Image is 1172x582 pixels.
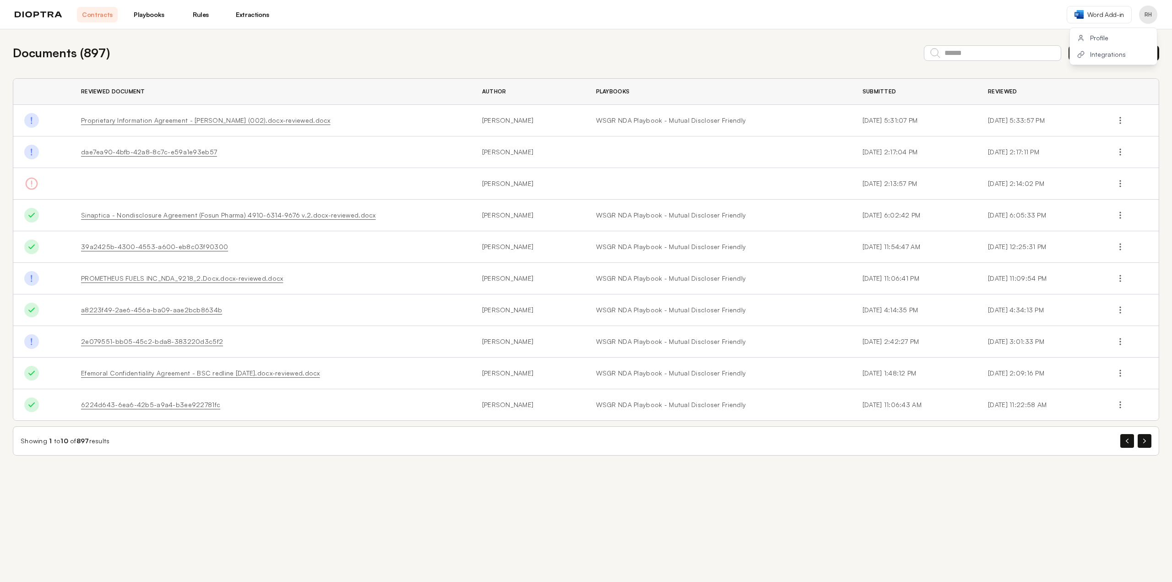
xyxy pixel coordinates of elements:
a: 39a2425b-4300-4553-a600-eb8c03f90300 [81,243,228,250]
th: Author [471,79,585,105]
td: [DATE] 2:17:04 PM [852,136,977,168]
a: WSGR NDA Playbook - Mutual Discloser Friendly [596,369,841,378]
a: Rules [180,7,221,22]
td: [DATE] 2:42:27 PM [852,326,977,358]
td: [PERSON_NAME] [471,294,585,326]
a: WSGR NDA Playbook - Mutual Discloser Friendly [596,242,841,251]
span: Word Add-in [1087,10,1124,19]
img: Done [24,366,39,381]
span: 897 [76,437,89,445]
td: [DATE] 11:06:41 PM [852,263,977,294]
td: [DATE] 11:06:43 AM [852,389,977,421]
a: Playbooks [129,7,169,22]
td: [PERSON_NAME] [471,263,585,294]
a: dae7ea90-4bfb-42a8-8c7c-e59a1e93eb57 [81,148,217,156]
span: 10 [60,437,68,445]
a: Sinaptica - Nondisclosure Agreement (Fosun Pharma) 4910-6314-9676 v.2.docx-reviewed.docx [81,211,376,219]
td: [PERSON_NAME] [471,326,585,358]
td: [DATE] 6:05:33 PM [977,200,1102,231]
td: [DATE] 5:31:07 PM [852,105,977,136]
td: [DATE] 2:09:16 PM [977,358,1102,389]
a: PROMETHEUS FUELS INC_NDA_9218_2.Docx.docx-reviewed.docx [81,274,283,282]
td: [DATE] 2:13:57 PM [852,168,977,200]
img: Done [24,303,39,317]
th: Reviewed Document [70,79,471,105]
h2: Documents ( 897 ) [13,44,110,62]
button: Integrations [1070,46,1157,63]
td: [DATE] 5:33:57 PM [977,105,1102,136]
a: a8223f49-2ae6-456a-ba09-aae2bcb8634b [81,306,222,314]
a: WSGR NDA Playbook - Mutual Discloser Friendly [596,211,841,220]
a: Proprietary Information Agreement - [PERSON_NAME] (002).docx-reviewed.docx [81,116,331,124]
a: WSGR NDA Playbook - Mutual Discloser Friendly [596,305,841,315]
span: 1 [49,437,52,445]
td: [DATE] 11:22:58 AM [977,389,1102,421]
button: Profile [1070,30,1157,46]
td: [DATE] 2:14:02 PM [977,168,1102,200]
a: Efemoral Confidentiality Agreement - BSC redline [DATE].docx-reviewed.docx [81,369,320,377]
td: [DATE] 4:34:13 PM [977,294,1102,326]
th: Playbooks [585,79,852,105]
img: Done [24,334,39,349]
td: [DATE] 11:54:47 AM [852,231,977,263]
td: [DATE] 11:09:54 PM [977,263,1102,294]
td: [PERSON_NAME] [471,231,585,263]
img: Done [24,208,39,223]
td: [PERSON_NAME] [471,168,585,200]
td: [PERSON_NAME] [471,389,585,421]
th: Submitted [852,79,977,105]
td: [DATE] 12:25:31 PM [977,231,1102,263]
a: 6224d643-6ea6-42b5-a9a4-b3ee922781fc [81,401,220,408]
td: [DATE] 6:02:42 PM [852,200,977,231]
div: Showing to of results [21,436,110,446]
th: Reviewed [977,79,1102,105]
a: Word Add-in [1067,6,1132,23]
a: WSGR NDA Playbook - Mutual Discloser Friendly [596,400,841,409]
td: [PERSON_NAME] [471,358,585,389]
td: [PERSON_NAME] [471,200,585,231]
img: logo [15,11,62,18]
a: Extractions [232,7,273,22]
button: Profile menu [1139,5,1157,24]
img: Done [24,271,39,286]
img: Done [24,397,39,412]
a: WSGR NDA Playbook - Mutual Discloser Friendly [596,274,841,283]
a: WSGR NDA Playbook - Mutual Discloser Friendly [596,116,841,125]
img: word [1074,10,1084,19]
td: [DATE] 3:01:33 PM [977,326,1102,358]
a: Contracts [77,7,118,22]
td: [DATE] 2:17:11 PM [977,136,1102,168]
td: [DATE] 4:14:35 PM [852,294,977,326]
button: Review New Document [1069,45,1159,61]
td: [PERSON_NAME] [471,105,585,136]
img: Done [24,113,39,128]
button: Previous [1120,434,1134,448]
img: Done [24,145,39,159]
a: 2e079551-bb05-45c2-bda8-383220d3c5f2 [81,337,223,345]
img: Done [24,239,39,254]
td: [DATE] 1:48:12 PM [852,358,977,389]
button: Next [1138,434,1151,448]
td: [PERSON_NAME] [471,136,585,168]
a: WSGR NDA Playbook - Mutual Discloser Friendly [596,337,841,346]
